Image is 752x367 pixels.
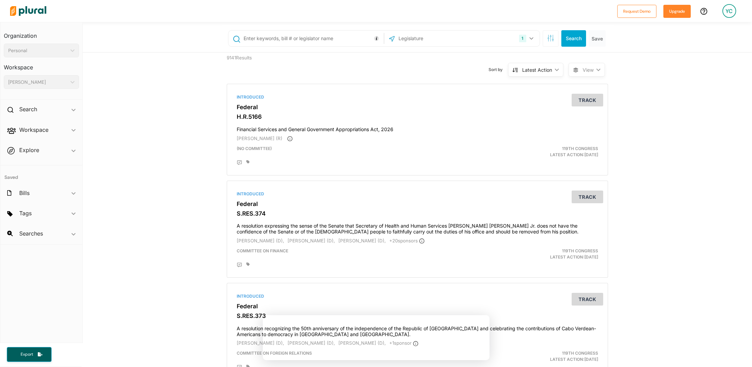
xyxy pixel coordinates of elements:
button: Track [572,191,603,203]
h3: Federal [237,200,598,207]
h3: Federal [237,303,598,310]
span: [PERSON_NAME] (D), [237,238,284,243]
span: 119th Congress [562,351,598,356]
button: Save [589,30,606,47]
button: Upgrade [663,5,691,18]
h3: Workspace [4,57,79,72]
div: 1 [519,35,526,42]
span: [PERSON_NAME] (D), [338,238,386,243]
input: Legislature [398,32,471,45]
h2: Bills [19,189,30,197]
input: Enter keywords, bill # or legislator name [243,32,382,45]
h3: H.R.5166 [237,113,598,120]
a: Upgrade [663,8,691,15]
div: Introduced [237,191,598,197]
button: Track [572,94,603,106]
div: Introduced [237,94,598,100]
span: [PERSON_NAME] (D), [288,238,335,243]
span: Export [16,352,38,357]
span: Committee on Finance [237,248,288,253]
h2: Search [19,105,37,113]
div: (no committee) [232,146,479,158]
h4: Financial Services and General Government Appropriations Act, 2026 [237,123,598,133]
button: Export [7,347,52,362]
div: Latest Action: [DATE] [479,248,603,260]
div: Introduced [237,293,598,299]
span: View [583,66,594,73]
span: Sort by [489,67,508,73]
span: [PERSON_NAME] (R) [237,136,282,141]
div: Add Position Statement [237,262,242,268]
div: Latest Action [522,66,552,73]
button: 1 [516,32,538,45]
h3: S.RES.373 [237,312,598,319]
a: YC [717,1,742,21]
div: Tooltip anchor [373,35,380,42]
span: 119th Congress [562,146,598,151]
iframe: Survey from Plural [263,315,490,360]
h3: S.RES.374 [237,210,598,217]
h3: Federal [237,104,598,111]
div: Latest Action: [DATE] [479,350,603,363]
h4: A resolution recognizing the 50th anniversary of the independence of the Republic of [GEOGRAPHIC_... [237,322,598,337]
div: Add tags [246,262,250,266]
div: Latest Action: [DATE] [479,146,603,158]
span: 119th Congress [562,248,598,253]
button: Request Demo [617,5,656,18]
h2: Workspace [19,126,48,134]
h3: Organization [4,26,79,41]
a: Request Demo [617,8,656,15]
div: Add Position Statement [237,160,242,165]
h4: A resolution expressing the sense of the Senate that Secretary of Health and Human Services [PERS... [237,220,598,235]
div: 9141 Results [222,53,319,79]
div: Personal [8,47,68,54]
button: Search [561,30,586,47]
div: Add tags [246,160,250,164]
span: + 20 sponsor s [389,238,425,243]
div: YC [722,4,736,18]
span: Search Filters [547,35,554,41]
div: [PERSON_NAME] [8,79,68,86]
span: Committee on Foreign Relations [237,351,312,356]
span: [PERSON_NAME] (D), [237,340,284,346]
button: Track [572,293,603,306]
h4: Saved [0,165,82,182]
